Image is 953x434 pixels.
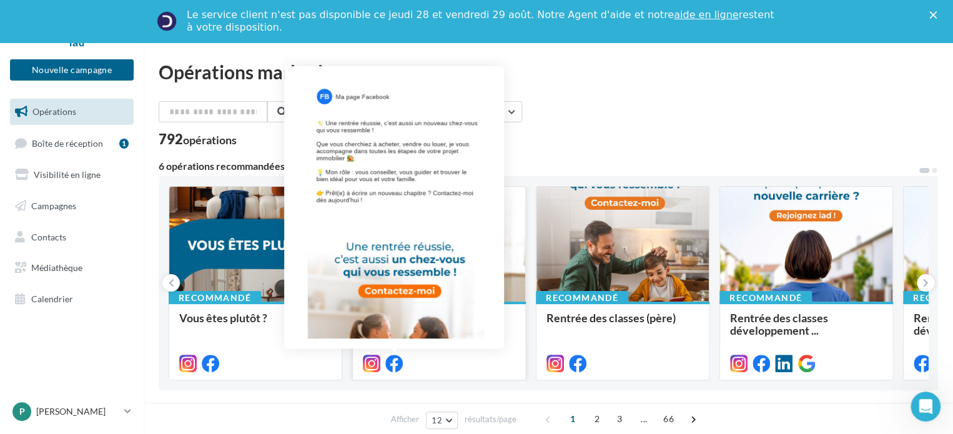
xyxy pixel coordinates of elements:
[7,162,136,188] a: Visibilité en ligne
[31,293,73,304] span: Calendrier
[465,413,516,425] span: résultats/page
[658,409,679,429] span: 66
[7,193,136,219] a: Campagnes
[159,161,918,171] div: 6 opérations recommandées par votre enseigne
[911,392,941,422] iframe: Intercom live chat
[7,286,136,312] a: Calendrier
[119,139,129,149] div: 1
[634,409,654,429] span: ...
[179,311,267,325] span: Vous êtes plutôt ?
[31,200,76,211] span: Campagnes
[426,412,458,429] button: 12
[187,9,776,34] div: Le service client n'est pas disponible ce jeudi 28 et vendredi 29 août. Notre Agent d'aide et not...
[10,59,134,81] button: Nouvelle campagne
[7,255,136,281] a: Médiathèque
[183,134,237,145] div: opérations
[7,130,136,157] a: Boîte de réception1
[674,9,738,21] a: aide en ligne
[610,409,630,429] span: 3
[304,101,402,122] button: Filtrer par canal
[408,101,522,122] button: Filtrer par catégorie
[34,169,101,180] span: Visibilité en ligne
[352,291,445,305] div: Recommandé
[730,311,828,337] span: Rentrée des classes développement ...
[31,231,66,242] span: Contacts
[36,405,119,418] p: [PERSON_NAME]
[32,137,103,148] span: Boîte de réception
[10,400,134,423] a: P [PERSON_NAME]
[363,311,495,325] span: Rentrée des classes (mère)
[563,409,583,429] span: 1
[31,262,82,273] span: Médiathèque
[157,11,177,31] img: Profile image for Service-Client
[7,99,136,125] a: Opérations
[32,106,76,117] span: Opérations
[7,224,136,250] a: Contacts
[719,291,812,305] div: Recommandé
[432,415,442,425] span: 12
[159,132,237,146] div: 792
[536,291,628,305] div: Recommandé
[546,311,676,325] span: Rentrée des classes (père)
[929,11,942,19] div: Fermer
[169,291,261,305] div: Recommandé
[391,413,419,425] span: Afficher
[19,405,25,418] span: P
[587,409,607,429] span: 2
[159,62,938,81] div: Opérations marketing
